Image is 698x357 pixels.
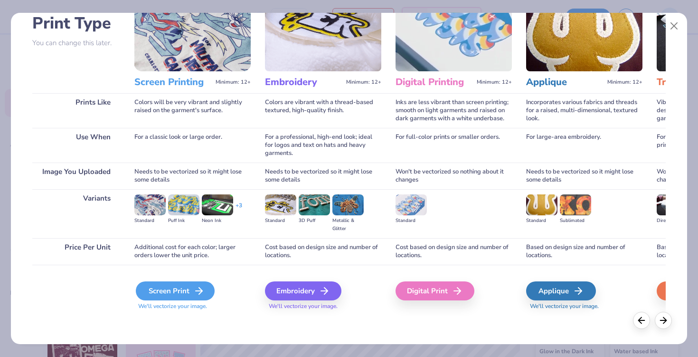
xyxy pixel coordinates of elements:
[236,202,242,218] div: + 3
[265,302,381,310] span: We'll vectorize your image.
[32,238,120,265] div: Price Per Unit
[134,217,166,225] div: Standard
[216,79,251,86] span: Minimum: 12+
[299,217,330,225] div: 3D Puff
[265,163,381,189] div: Needs to be vectorized so it might lose some details
[396,128,512,163] div: For full-color prints or smaller orders.
[202,194,233,215] img: Neon Ink
[265,194,296,215] img: Standard
[134,238,251,265] div: Additional cost for each color; larger orders lower the unit price.
[526,194,557,215] img: Standard
[560,194,591,215] img: Sublimated
[32,93,120,128] div: Prints Like
[168,194,199,215] img: Puff Ink
[134,76,212,88] h3: Screen Printing
[396,238,512,265] div: Cost based on design size and number of locations.
[396,163,512,189] div: Won't be vectorized so nothing about it changes
[265,217,296,225] div: Standard
[657,194,688,215] img: Direct-to-film
[396,281,474,300] div: Digital Print
[32,189,120,238] div: Variants
[265,281,341,300] div: Embroidery
[526,281,596,300] div: Applique
[526,128,642,163] div: For large-area embroidery.
[396,76,473,88] h3: Digital Printing
[265,128,381,163] div: For a professional, high-end look; ideal for logos and text on hats and heavy garments.
[396,194,427,215] img: Standard
[134,93,251,128] div: Colors will be very vibrant and slightly raised on the garment's surface.
[560,217,591,225] div: Sublimated
[526,93,642,128] div: Incorporates various fabrics and threads for a raised, multi-dimensional, textured look.
[299,194,330,215] img: 3D Puff
[134,194,166,215] img: Standard
[607,79,642,86] span: Minimum: 12+
[32,163,120,189] div: Image You Uploaded
[134,302,251,310] span: We'll vectorize your image.
[168,217,199,225] div: Puff Ink
[526,238,642,265] div: Based on design size and number of locations.
[265,238,381,265] div: Cost based on design size and number of locations.
[526,76,604,88] h3: Applique
[526,302,642,310] span: We'll vectorize your image.
[134,128,251,163] div: For a classic look or large order.
[265,76,342,88] h3: Embroidery
[346,79,381,86] span: Minimum: 12+
[657,217,688,225] div: Direct-to-film
[32,128,120,163] div: Use When
[332,217,364,233] div: Metallic & Glitter
[332,194,364,215] img: Metallic & Glitter
[134,163,251,189] div: Needs to be vectorized so it might lose some details
[265,93,381,128] div: Colors are vibrant with a thread-based textured, high-quality finish.
[136,281,215,300] div: Screen Print
[526,163,642,189] div: Needs to be vectorized so it might lose some details
[32,39,120,47] p: You can change this later.
[477,79,512,86] span: Minimum: 12+
[396,217,427,225] div: Standard
[526,217,557,225] div: Standard
[396,93,512,128] div: Inks are less vibrant than screen printing; smooth on light garments and raised on dark garments ...
[202,217,233,225] div: Neon Ink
